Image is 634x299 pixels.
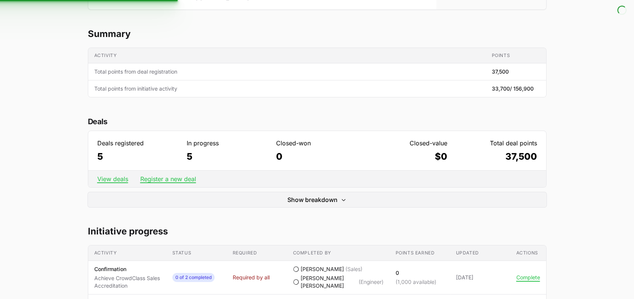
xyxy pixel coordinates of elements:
dd: 0 [276,151,358,163]
span: (Sales) [345,265,362,273]
button: Show breakdownExpand/Collapse [88,192,546,207]
h2: Summary [88,28,546,40]
svg: Expand/Collapse [341,197,347,203]
p: 0 [396,269,436,277]
section: JETSTEREO Team's progress summary [88,28,546,97]
span: Required by all [233,274,270,281]
span: / 156,900 [510,85,534,92]
th: Points [486,48,546,63]
section: Deal statistics [88,116,546,207]
dt: Closed-value [365,139,447,148]
p: (1,000 available) [396,278,436,286]
th: Status [166,245,227,261]
th: Completed by [287,245,390,261]
span: [DATE] [456,274,504,281]
th: Activity [88,245,166,261]
dt: Deals registered [97,139,179,148]
dt: Total deal points [455,139,537,148]
a: View deals [97,175,128,183]
span: (Engineer) [359,278,384,286]
a: Register a new deal [140,175,196,183]
dd: 5 [187,151,269,163]
button: Complete [516,274,540,281]
h2: Initiative progress [88,225,546,237]
th: Updated [450,245,510,261]
th: Required [227,245,287,261]
h2: Deals [88,116,546,128]
span: [PERSON_NAME] [301,265,344,273]
span: Total points from initiative activity [94,85,480,92]
dt: In progress [187,139,269,148]
dd: 5 [97,151,179,163]
span: Total points from deal registration [94,68,480,76]
span: [PERSON_NAME] [PERSON_NAME] [301,274,357,290]
th: Points earned [390,245,450,261]
span: 33,700 [492,85,534,92]
th: Actions [510,245,546,261]
span: Show breakdown [287,195,338,204]
p: Achieve CrowdClass Sales Accreditation [94,274,160,290]
span: 37,500 [492,68,509,76]
dt: Closed-won [276,139,358,148]
dd: $0 [365,151,447,163]
th: Activity [88,48,486,63]
p: Confirmation [94,265,160,273]
dd: 37,500 [455,151,537,163]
